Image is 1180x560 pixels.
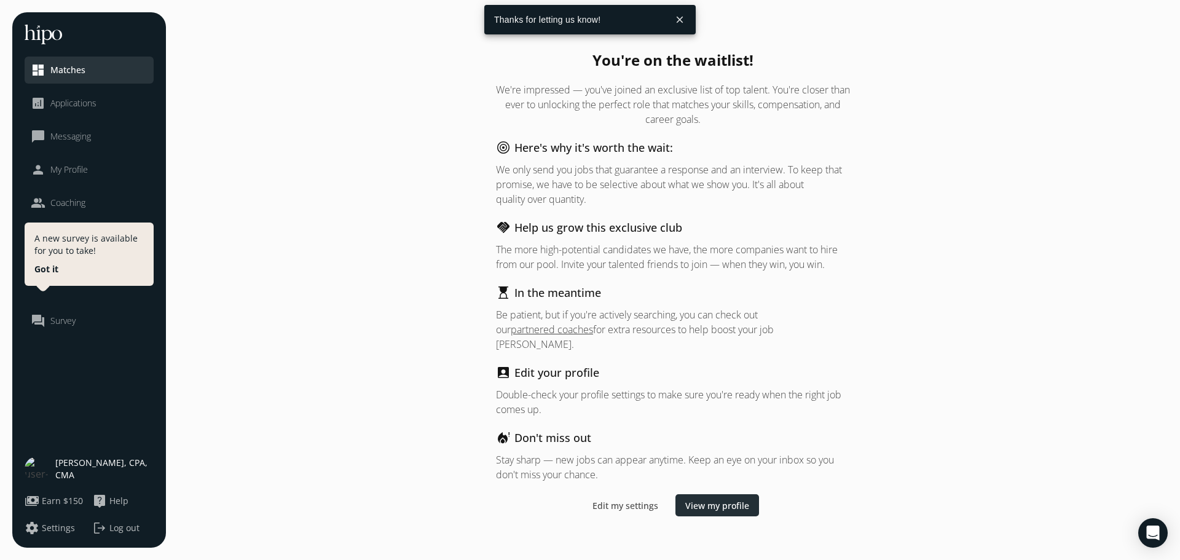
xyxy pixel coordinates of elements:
a: question_answerSurvey [31,314,147,328]
span: logout [92,521,107,535]
a: settingsSettings [25,521,86,535]
h2: Edit your profile [514,364,599,381]
p: The more high-potential candidates we have, the more companies want to hire from our pool. Invite... [496,242,850,272]
p: Be patient, but if you're actively searching, you can check out our for extra resources to help b... [496,307,850,352]
a: live_helpHelp [92,494,154,508]
button: live_helpHelp [92,494,128,508]
span: settings [25,521,39,535]
a: paymentsEarn $150 [25,494,86,508]
span: account_box [496,365,511,380]
p: We're impressed — you've joined an exclusive list of top talent. You're closer than ever to unloc... [496,82,850,127]
span: Edit my settings [592,499,658,511]
span: Settings [42,522,75,534]
span: person [31,162,45,177]
h2: Don't miss out [514,429,591,446]
span: My Profile [50,164,88,176]
button: View my profile [675,494,759,516]
img: user-photo [25,457,49,481]
h2: You're on the waitlist! [496,50,850,70]
span: [PERSON_NAME], CPA, CMA [55,457,154,481]
button: logoutLog out [92,521,154,535]
p: Double-check your profile settings to make sure you're ready when the right job comes up. [496,387,850,417]
img: hh-logo-white [25,25,62,44]
span: live_help [92,494,107,508]
p: Stay sharp — new jobs can appear anytime. Keep an eye on your inbox so you don't miss your chance. [496,452,850,482]
span: Survey [50,315,76,327]
a: partnered coaches [511,323,593,336]
h2: In the meantime [514,284,601,301]
button: Edit my settings [588,494,663,516]
h2: Help us grow this exclusive club [514,219,682,236]
span: Earn $150 [42,495,83,507]
span: people [31,195,45,210]
span: Applications [50,97,96,109]
span: chat_bubble_outline [31,129,45,144]
div: Thanks for letting us know! [484,5,669,34]
span: analytics [31,96,45,111]
a: dashboardMatches [31,63,147,77]
span: Log out [109,522,140,534]
span: handshake [496,220,511,235]
span: Matches [50,64,85,76]
p: A new survey is available for you to take! [34,232,144,257]
button: Got it [34,263,58,275]
span: emergency_heat [496,430,511,445]
span: Coaching [50,197,85,209]
span: hourglass_top [496,285,511,300]
a: personMy Profile [31,162,147,177]
a: chat_bubble_outlineMessaging [31,129,147,144]
span: Messaging [50,130,91,143]
span: Help [109,495,128,507]
p: We only send you jobs that guarantee a response and an interview. To keep that promise, we have t... [496,162,850,207]
h2: Here's why it's worth the wait: [514,139,673,156]
a: analyticsApplications [31,96,147,111]
span: payments [25,494,39,508]
span: dashboard [31,63,45,77]
button: settingsSettings [25,521,75,535]
button: paymentsEarn $150 [25,494,83,508]
span: question_answer [31,314,45,328]
span: View my profile [685,499,749,511]
span: target [496,140,511,155]
a: peopleCoaching [31,195,147,210]
button: close [669,9,691,31]
div: Open Intercom Messenger [1138,518,1168,548]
